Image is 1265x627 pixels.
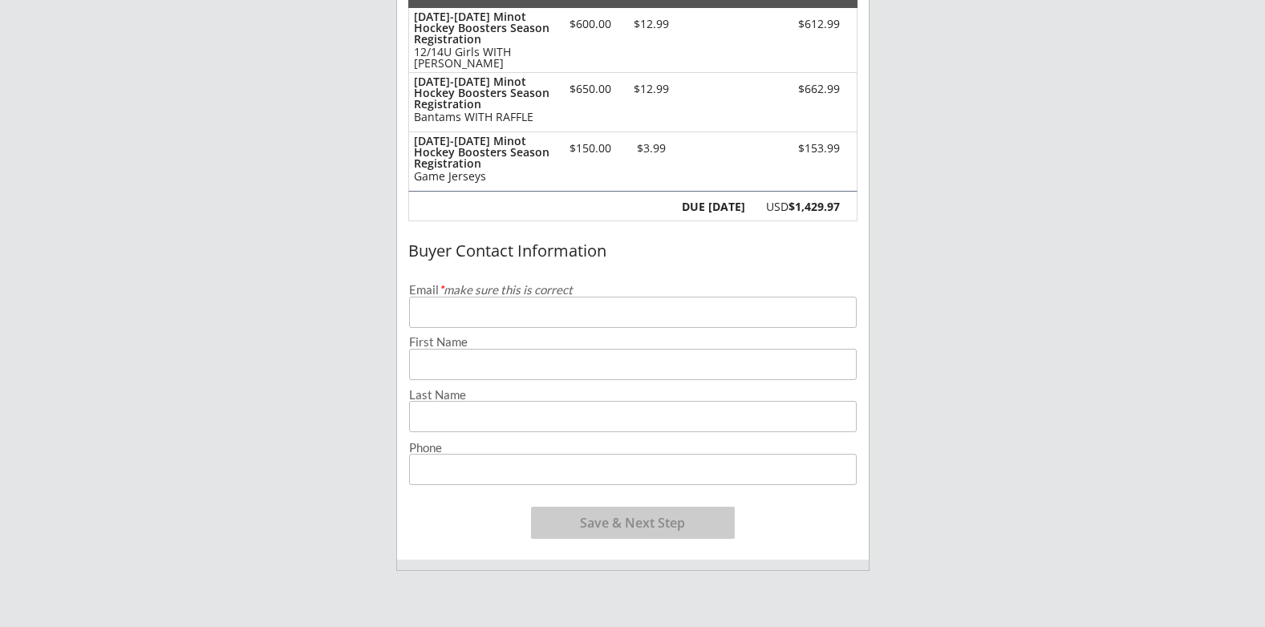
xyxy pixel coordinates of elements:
div: 12/14U Girls WITH [PERSON_NAME] [414,47,549,69]
div: $662.99 [749,83,840,95]
div: $600.00 [557,18,625,30]
div: Phone [409,442,857,454]
div: $3.99 [625,143,679,154]
div: Bantams WITH RAFFLE [414,111,549,123]
button: Save & Next Step [531,507,735,539]
div: [DATE]-[DATE] Minot Hockey Boosters Season Registration [414,76,549,110]
div: $150.00 [557,143,625,154]
div: $612.99 [749,18,840,30]
div: Email [409,284,857,296]
div: $153.99 [749,143,840,154]
div: Buyer Contact Information [408,242,858,260]
div: USD [754,201,840,212]
div: Last Name [409,389,857,401]
div: $12.99 [625,83,679,95]
div: $12.99 [625,18,679,30]
em: make sure this is correct [439,282,573,297]
div: $650.00 [557,83,625,95]
strong: $1,429.97 [789,199,840,214]
div: [DATE]-[DATE] Minot Hockey Boosters Season Registration [414,11,549,45]
div: DUE [DATE] [679,201,745,212]
div: [DATE]-[DATE] Minot Hockey Boosters Season Registration [414,136,549,169]
div: First Name [409,336,857,348]
div: Game Jerseys [414,171,549,182]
